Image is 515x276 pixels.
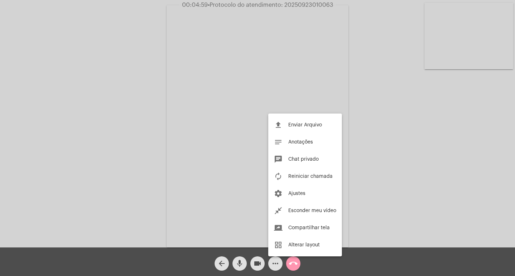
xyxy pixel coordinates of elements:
span: Alterar layout [288,242,320,247]
mat-icon: notes [274,138,283,146]
mat-icon: settings [274,189,283,198]
span: Esconder meu vídeo [288,208,336,213]
mat-icon: autorenew [274,172,283,181]
mat-icon: file_upload [274,121,283,129]
span: Anotações [288,140,313,145]
span: Chat privado [288,157,319,162]
span: Compartilhar tela [288,225,330,230]
mat-icon: chat [274,155,283,164]
mat-icon: close_fullscreen [274,206,283,215]
span: Reiniciar chamada [288,174,333,179]
span: Ajustes [288,191,305,196]
mat-icon: grid_view [274,241,283,249]
mat-icon: screen_share [274,224,283,232]
span: Enviar Arquivo [288,122,322,127]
